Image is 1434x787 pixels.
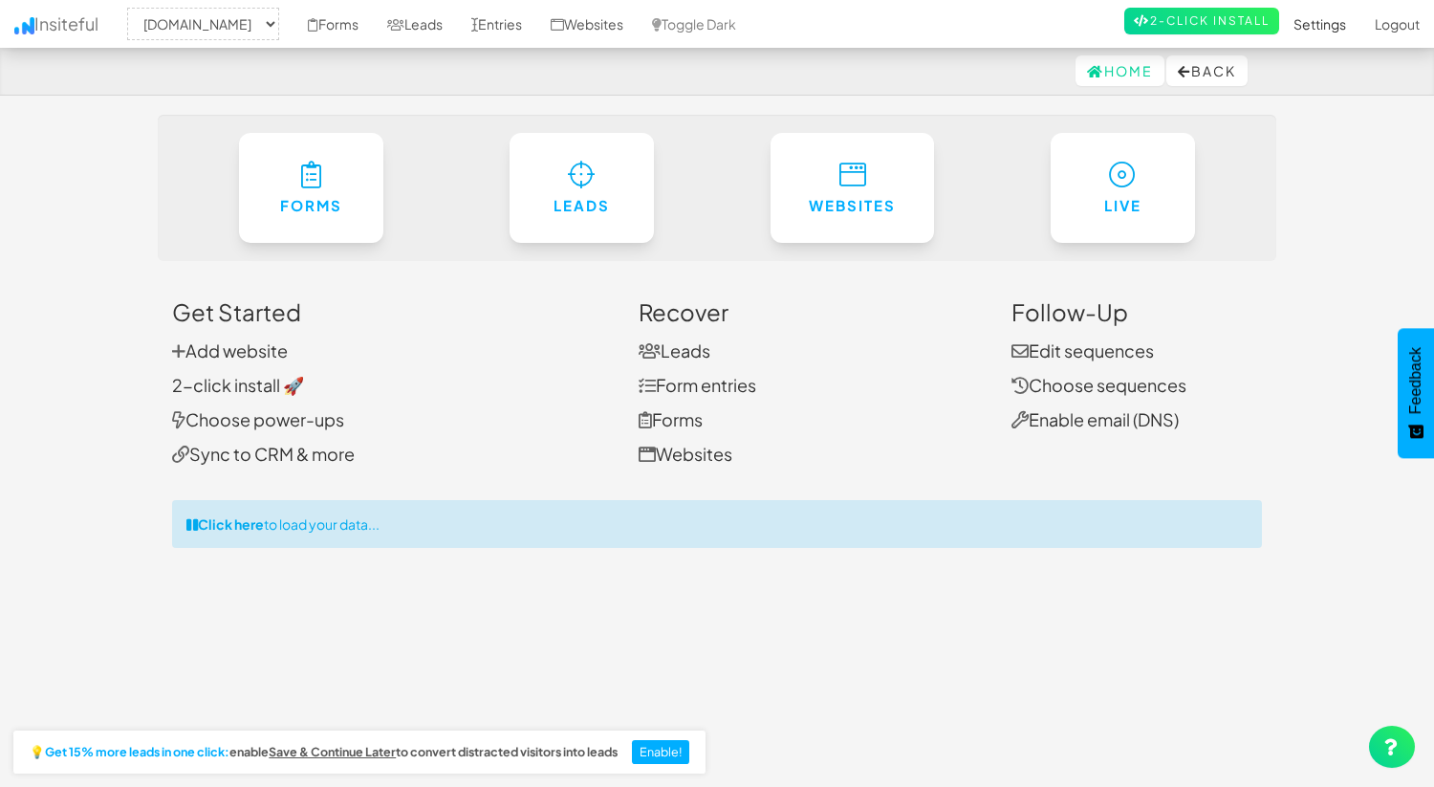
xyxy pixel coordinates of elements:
a: 2-Click Install [1124,8,1279,34]
strong: Click here [198,515,264,533]
a: Forms [639,408,703,430]
a: Save & Continue Later [269,746,396,759]
a: Sync to CRM & more [172,443,355,465]
a: 2-click install 🚀 [172,374,304,396]
a: Leads [510,133,655,243]
strong: Get 15% more leads in one click: [45,746,229,759]
u: Save & Continue Later [269,744,396,759]
a: Live [1051,133,1196,243]
h3: Follow-Up [1011,299,1263,324]
a: Forms [239,133,384,243]
h6: Forms [277,198,346,214]
a: Choose power-ups [172,408,344,430]
a: Enable email (DNS) [1011,408,1179,430]
h6: Websites [809,198,896,214]
span: Feedback [1407,347,1424,414]
h6: Live [1089,198,1158,214]
h6: Leads [548,198,617,214]
h3: Recover [639,299,983,324]
a: Edit sequences [1011,339,1154,361]
a: Leads [639,339,710,361]
a: Websites [639,443,732,465]
a: Home [1075,55,1164,86]
button: Feedback - Show survey [1398,328,1434,458]
a: Form entries [639,374,756,396]
a: Add website [172,339,288,361]
h2: 💡 enable to convert distracted visitors into leads [30,746,618,759]
a: Choose sequences [1011,374,1186,396]
div: to load your data... [172,500,1262,548]
h3: Get Started [172,299,610,324]
button: Back [1166,55,1248,86]
a: Websites [771,133,934,243]
img: icon.png [14,17,34,34]
button: Enable! [632,740,690,765]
